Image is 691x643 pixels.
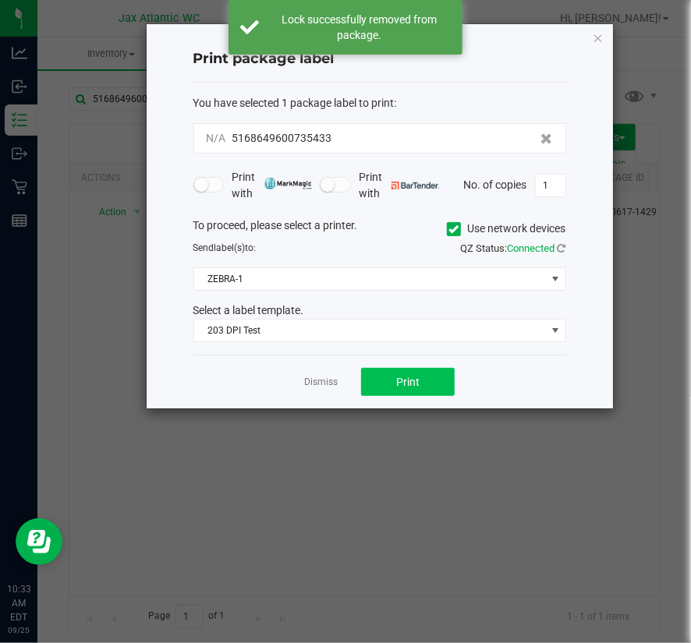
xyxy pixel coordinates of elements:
[361,368,455,396] button: Print
[207,132,226,144] span: N/A
[232,169,312,202] span: Print with
[359,169,439,202] span: Print with
[182,302,578,319] div: Select a label template.
[193,95,566,111] div: :
[193,242,257,253] span: Send to:
[447,221,566,237] label: Use network devices
[193,49,566,69] h4: Print package label
[214,242,246,253] span: label(s)
[182,217,578,241] div: To proceed, please select a printer.
[461,242,566,254] span: QZ Status:
[508,242,555,254] span: Connected
[464,178,527,190] span: No. of copies
[232,132,332,144] span: 5168649600735433
[16,518,62,565] iframe: Resource center
[194,268,546,290] span: ZEBRA-1
[392,182,439,189] img: bartender.png
[264,178,312,189] img: mark_magic_cybra.png
[304,376,338,389] a: Dismiss
[193,97,395,109] span: You have selected 1 package label to print
[396,376,420,388] span: Print
[194,320,546,341] span: 203 DPI Test
[268,12,451,43] div: Lock successfully removed from package.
